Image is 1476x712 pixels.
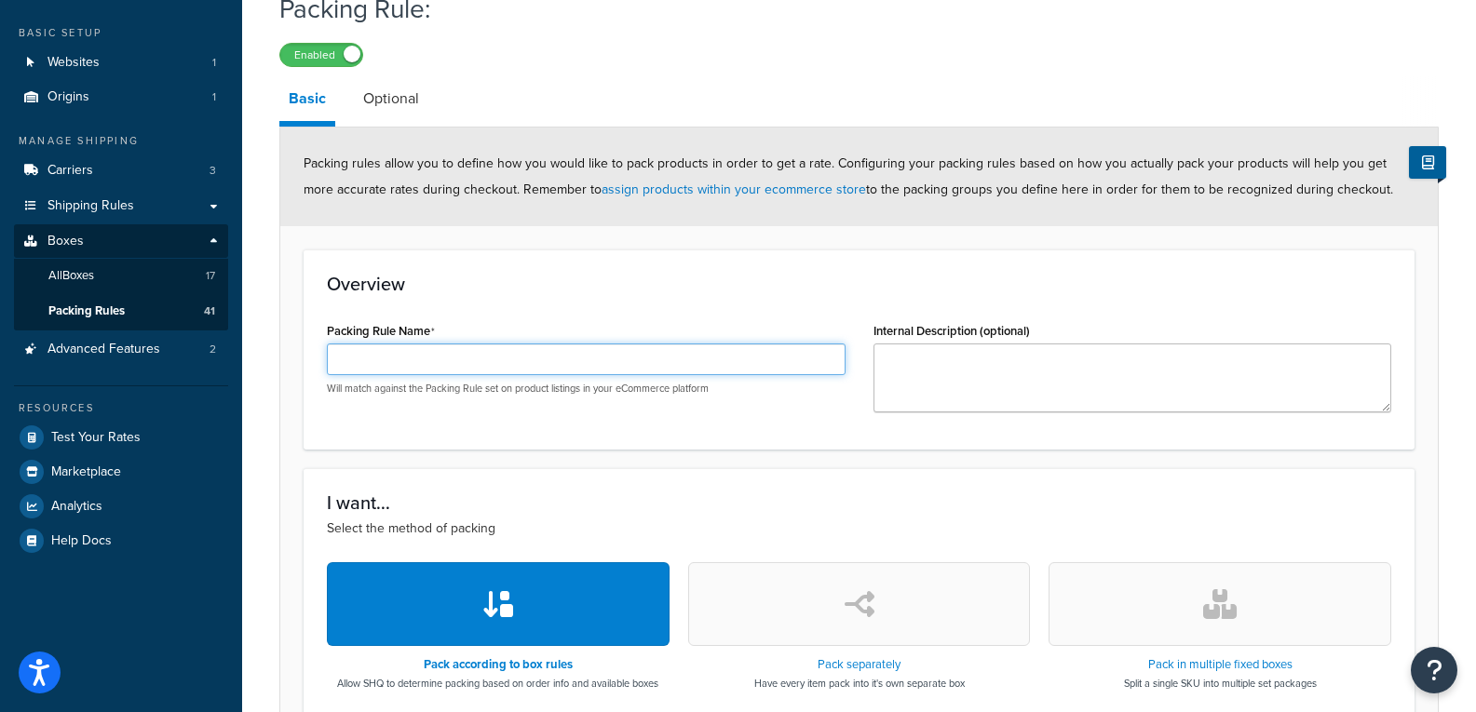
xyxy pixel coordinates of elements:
[14,332,228,367] li: Advanced Features
[212,89,216,105] span: 1
[14,332,228,367] a: Advanced Features2
[47,234,84,249] span: Boxes
[14,154,228,188] li: Carriers
[212,55,216,71] span: 1
[14,46,228,80] a: Websites1
[304,154,1393,199] span: Packing rules allow you to define how you would like to pack products in order to get a rate. Con...
[51,499,102,515] span: Analytics
[327,324,435,339] label: Packing Rule Name
[1124,676,1317,691] p: Split a single SKU into multiple set packages
[14,455,228,489] a: Marketplace
[327,492,1391,513] h3: I want...
[754,676,965,691] p: Have every item pack into it's own separate box
[1124,658,1317,671] h3: Pack in multiple fixed boxes
[337,658,658,671] h3: Pack according to box rules
[14,46,228,80] li: Websites
[51,533,112,549] span: Help Docs
[47,163,93,179] span: Carriers
[14,259,228,293] a: AllBoxes17
[754,658,965,671] h3: Pack separately
[280,44,362,66] label: Enabled
[48,303,125,319] span: Packing Rules
[51,430,141,446] span: Test Your Rates
[204,303,215,319] span: 41
[14,400,228,416] div: Resources
[14,224,228,330] li: Boxes
[48,268,94,284] span: All Boxes
[14,133,228,149] div: Manage Shipping
[14,154,228,188] a: Carriers3
[206,268,215,284] span: 17
[1409,146,1446,179] button: Show Help Docs
[14,224,228,259] a: Boxes
[602,180,866,199] a: assign products within your ecommerce store
[14,80,228,114] a: Origins1
[327,274,1391,294] h3: Overview
[354,76,428,121] a: Optional
[279,76,335,127] a: Basic
[14,294,228,329] a: Packing Rules41
[210,342,216,357] span: 2
[47,198,134,214] span: Shipping Rules
[47,55,100,71] span: Websites
[14,25,228,41] div: Basic Setup
[873,324,1030,338] label: Internal Description (optional)
[327,382,846,396] p: Will match against the Packing Rule set on product listings in your eCommerce platform
[337,676,658,691] p: Allow SHQ to determine packing based on order info and available boxes
[14,524,228,558] a: Help Docs
[47,342,160,357] span: Advanced Features
[14,421,228,454] a: Test Your Rates
[14,189,228,223] a: Shipping Rules
[51,464,121,480] span: Marketplace
[1411,647,1457,693] button: Open Resource Center
[14,294,228,329] li: Packing Rules
[47,89,89,105] span: Origins
[14,80,228,114] li: Origins
[327,518,1391,539] p: Select the method of packing
[14,490,228,523] a: Analytics
[210,163,216,179] span: 3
